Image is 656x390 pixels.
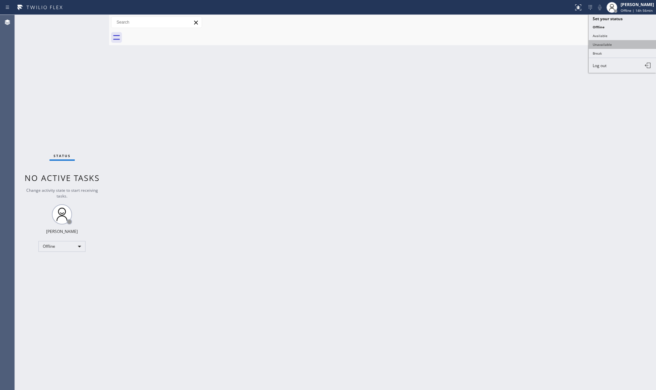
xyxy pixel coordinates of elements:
button: Mute [595,3,604,12]
div: [PERSON_NAME] [46,229,78,234]
span: Offline | 14h 56min [621,8,653,13]
span: Status [54,153,71,158]
span: No active tasks [25,172,100,183]
div: Offline [38,241,86,252]
div: [PERSON_NAME] [621,2,654,7]
input: Search [111,17,202,28]
span: Change activity state to start receiving tasks. [26,187,98,199]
